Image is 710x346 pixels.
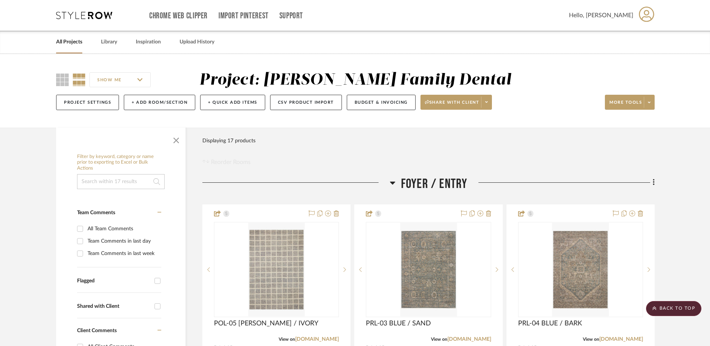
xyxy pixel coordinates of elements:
[77,303,151,310] div: Shared with Client
[279,13,303,19] a: Support
[136,37,161,47] a: Inspiration
[77,174,165,189] input: Search within 17 results
[646,301,701,316] scroll-to-top-button: BACK TO TOP
[77,278,151,284] div: Flagged
[56,37,82,47] a: All Projects
[583,337,599,342] span: View on
[425,100,480,111] span: Share with client
[270,95,342,110] button: CSV Product Import
[347,95,416,110] button: Budget & Invoicing
[609,100,642,111] span: More tools
[200,95,265,110] button: + Quick Add Items
[202,133,255,148] div: Displaying 17 products
[366,319,431,328] span: PRL-03 BLUE / SAND
[279,337,295,342] span: View on
[88,248,159,259] div: Team Comments in last week
[199,72,511,88] div: Project: [PERSON_NAME] Family Dental
[248,223,304,316] img: POL-05 CJ SLATE / IVORY
[295,337,339,342] a: [DOMAIN_NAME]
[88,235,159,247] div: Team Comments in last day
[401,176,468,192] span: Foyer / Entry
[400,223,457,316] img: PRL-03 BLUE / SAND
[431,337,447,342] span: View on
[518,319,582,328] span: PRL-04 BLUE / BARK
[202,158,251,167] button: Reorder Rooms
[211,158,251,167] span: Reorder Rooms
[447,337,491,342] a: [DOMAIN_NAME]
[599,337,643,342] a: [DOMAIN_NAME]
[214,222,339,317] div: 0
[77,328,117,333] span: Client Comments
[569,11,633,20] span: Hello, [PERSON_NAME]
[180,37,214,47] a: Upload History
[518,222,643,317] div: 0
[77,210,115,215] span: Team Comments
[218,13,269,19] a: Import Pinterest
[56,95,119,110] button: Project Settings
[77,154,165,172] h6: Filter by keyword, category or name prior to exporting to Excel or Bulk Actions
[124,95,195,110] button: + Add Room/Section
[149,13,208,19] a: Chrome Web Clipper
[605,95,655,110] button: More tools
[552,223,609,316] img: PRL-04 BLUE / BARK
[420,95,492,110] button: Share with client
[101,37,117,47] a: Library
[169,131,184,146] button: Close
[366,222,490,317] div: 0
[214,319,318,328] span: POL-05 [PERSON_NAME] / IVORY
[88,223,159,235] div: All Team Comments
